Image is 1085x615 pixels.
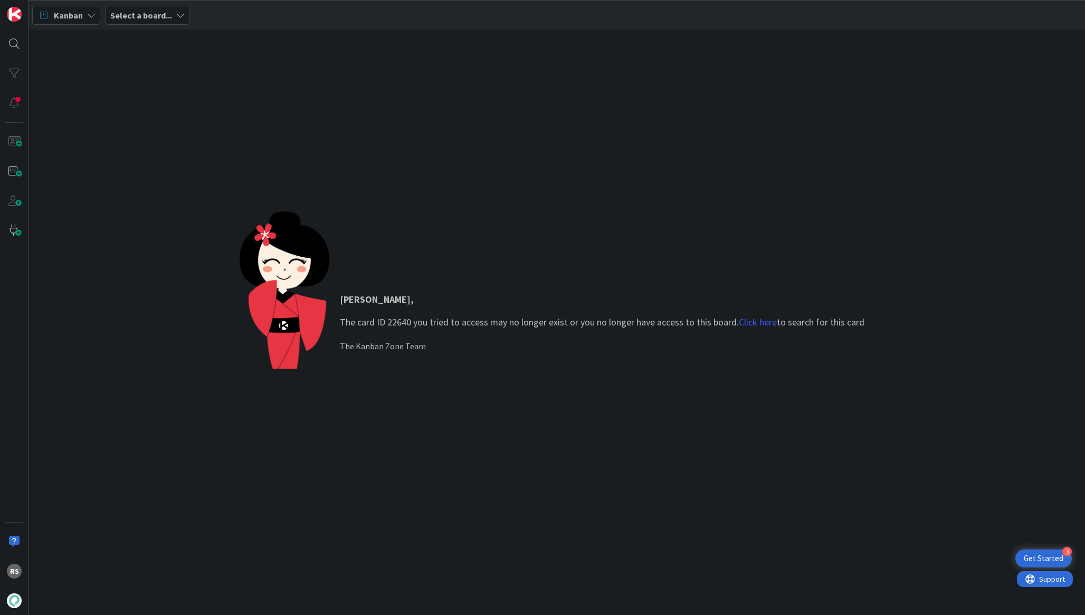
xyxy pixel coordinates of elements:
div: Get Started [1024,553,1063,564]
span: Kanban [54,9,83,22]
div: RS [7,564,22,579]
img: avatar [7,593,22,608]
a: Click here [739,316,777,328]
strong: [PERSON_NAME] , [340,293,414,305]
div: 3 [1062,547,1072,556]
img: Visit kanbanzone.com [7,7,22,22]
div: Open Get Started checklist, remaining modules: 3 [1015,549,1072,567]
b: Select a board... [110,10,172,21]
div: The Kanban Zone Team [340,340,864,352]
p: The card ID 22640 you tried to access may no longer exist or you no longer have access to this bo... [340,292,864,329]
span: Support [22,2,48,14]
